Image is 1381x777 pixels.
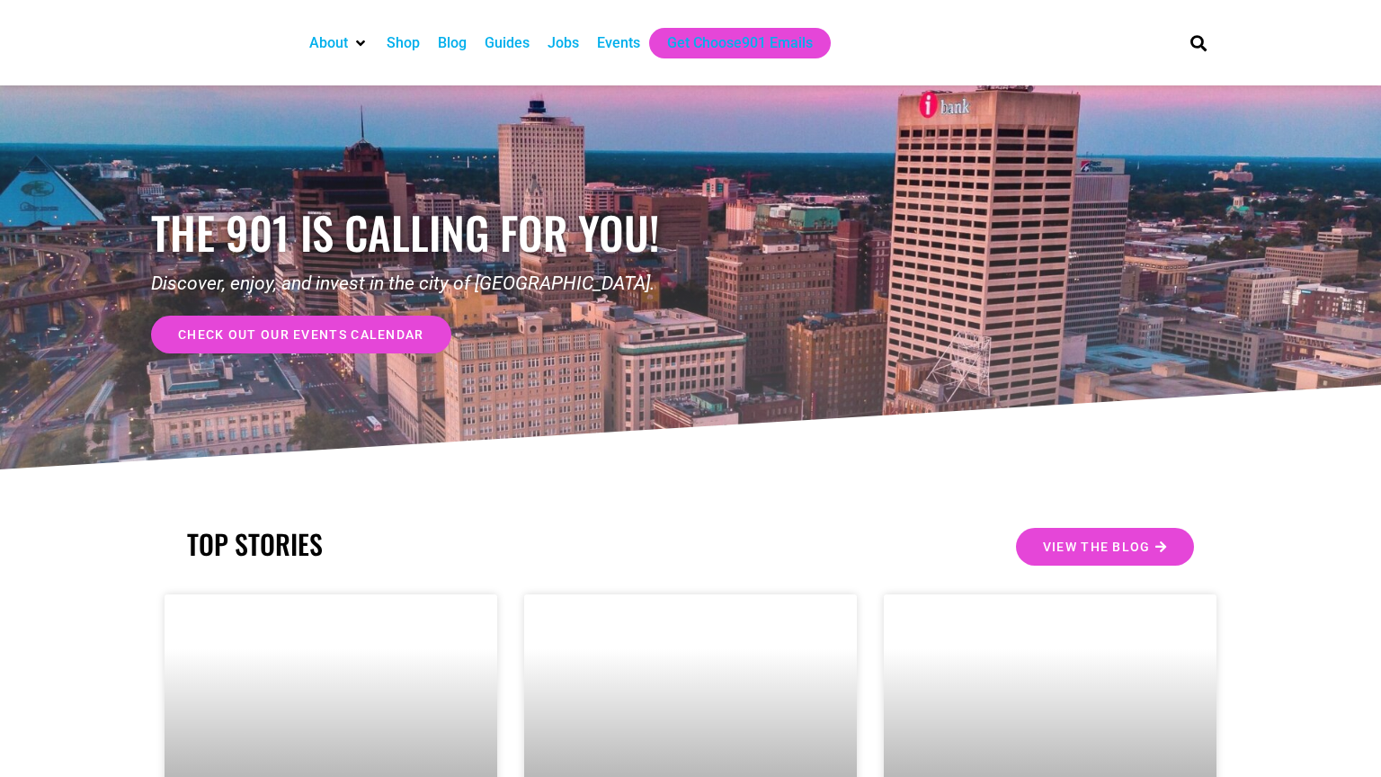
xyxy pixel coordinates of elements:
div: Search [1184,28,1214,58]
a: Get Choose901 Emails [667,32,813,54]
p: Discover, enjoy, and invest in the city of [GEOGRAPHIC_DATA]. [151,270,690,299]
div: About [300,28,378,58]
a: About [309,32,348,54]
span: check out our events calendar [178,328,424,341]
h1: the 901 is calling for you! [151,206,690,259]
a: View the Blog [1016,528,1194,566]
a: Jobs [548,32,579,54]
h2: TOP STORIES [187,528,682,560]
a: Blog [438,32,467,54]
a: Events [597,32,640,54]
a: Shop [387,32,420,54]
span: View the Blog [1043,540,1151,553]
nav: Main nav [300,28,1160,58]
a: Guides [485,32,530,54]
a: check out our events calendar [151,316,451,353]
